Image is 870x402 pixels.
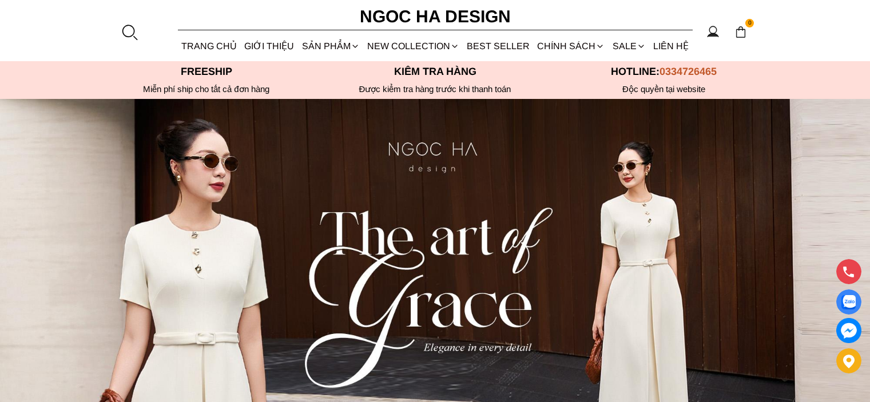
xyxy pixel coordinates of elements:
p: Được kiểm tra hàng trước khi thanh toán [321,84,550,94]
font: Kiểm tra hàng [394,66,476,77]
a: SALE [609,31,649,61]
a: Display image [836,289,861,315]
div: Chính sách [534,31,609,61]
a: Ngoc Ha Design [349,3,521,30]
a: NEW COLLECTION [363,31,463,61]
a: TRANG CHỦ [178,31,241,61]
a: messenger [836,318,861,343]
p: Hotline: [550,66,778,78]
a: BEST SELLER [463,31,534,61]
span: 0334726465 [660,66,717,77]
a: GIỚI THIỆU [241,31,298,61]
div: SẢN PHẨM [298,31,363,61]
div: Miễn phí ship cho tất cả đơn hàng [92,84,321,94]
img: Display image [841,295,856,309]
span: 0 [745,19,754,28]
a: LIÊN HỆ [649,31,692,61]
img: img-CART-ICON-ksit0nf1 [734,26,747,38]
h6: Độc quyền tại website [550,84,778,94]
p: Freeship [92,66,321,78]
